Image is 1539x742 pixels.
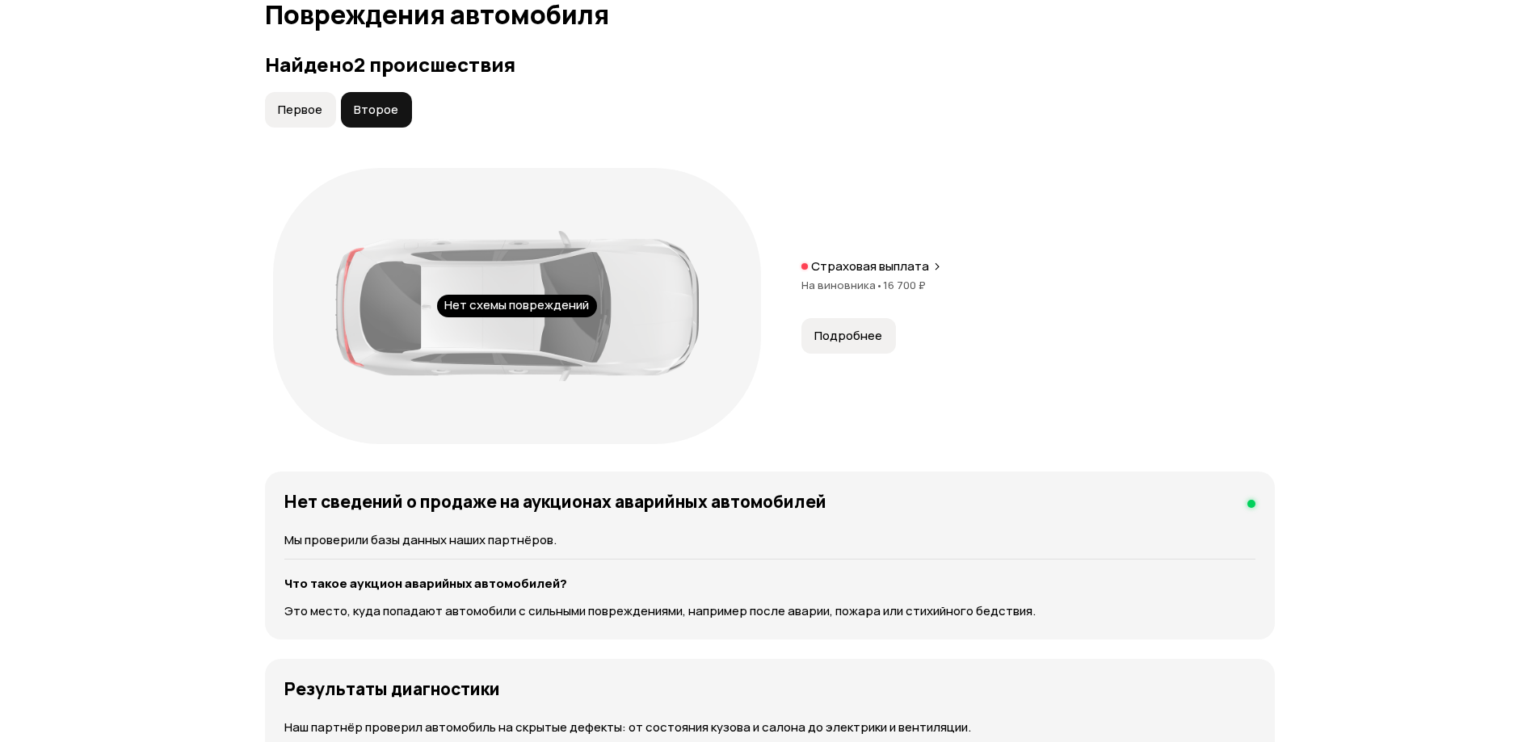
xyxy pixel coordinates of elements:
strong: Что такое аукцион аварийных автомобилей? [284,575,567,592]
p: Страховая выплата [811,258,929,275]
p: Мы проверили базы данных наших партнёров. [284,531,1255,549]
button: Подробнее [801,318,896,354]
span: Подробнее [814,328,882,344]
span: • [876,278,883,292]
div: Нет схемы повреждений [437,295,597,317]
h3: Найдено 2 происшествия [265,53,1275,76]
h4: Нет сведений о продаже на аукционах аварийных автомобилей [284,491,826,512]
span: На виновника [801,278,883,292]
p: Это место, куда попадают автомобили с сильными повреждениями, например после аварии, пожара или с... [284,602,1255,620]
span: Второе [354,102,398,118]
button: Второе [341,92,412,128]
span: Первое [278,102,322,118]
h4: Результаты диагностики [284,678,500,699]
span: 16 700 ₽ [883,278,926,292]
button: Первое [265,92,336,128]
p: Наш партнёр проверил автомобиль на скрытые дефекты: от состояния кузова и салона до электрики и в... [284,719,1255,736]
